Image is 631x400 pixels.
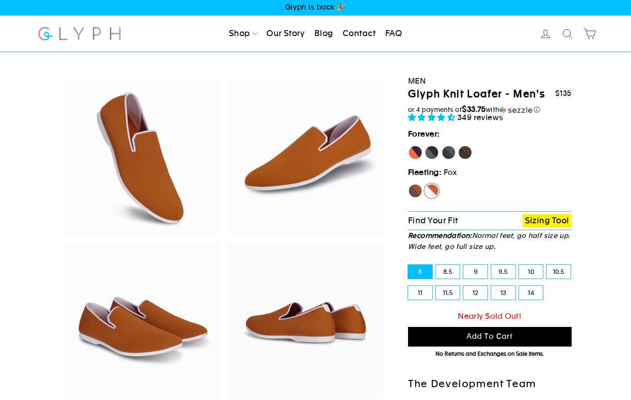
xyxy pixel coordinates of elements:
strong: Recommendation: [408,232,472,239]
label: 9 [463,265,488,279]
span: 4.71 stars [408,113,457,122]
img: Fox [228,79,383,235]
label: Mustang [458,145,472,160]
p: Normal feet, go half size up. Wide feet, go full size up. [408,230,572,252]
button: Add to cart [408,327,572,347]
label: 11.5 [436,286,460,300]
img: Glyph [37,21,122,46]
span: 349 reviews [457,113,504,122]
a: Shop [225,24,261,44]
img: Fox [228,243,383,399]
span: No Returns and Exchanges on Sale Items. [435,351,544,357]
div: or 4 payments of$33.75withSezzle Click to learn more about Sezzle [408,105,572,114]
a: Our Story [263,24,308,44]
label: 8.5 [436,265,460,279]
label: Fox [424,184,439,198]
label: 14 [519,286,543,300]
strong: Fleeting: [408,168,441,177]
label: 8 [408,265,432,279]
label: Rhino [441,145,456,160]
label: 11 [408,286,432,300]
div: Men [408,75,572,87]
span: $33.75 [462,105,486,114]
label: 12 [463,286,488,300]
img: Fox [64,79,220,235]
h2: The Development Team [408,378,572,391]
label: 9.5 [491,265,515,279]
a: FAQ [382,24,406,44]
a: Sizing Tool [523,214,572,227]
strong: Forever: [408,129,440,138]
label: Panther [424,145,439,160]
label: [PERSON_NAME] [408,145,423,160]
span: Add to cart [467,332,513,341]
span: Fox [444,168,457,177]
div: Nearly Sold Out! [408,310,572,322]
a: Contact [339,24,379,44]
ul: Primary [225,24,406,44]
div: or 4 payments of with [408,105,572,114]
span: Find Your Fit [408,216,458,225]
label: 10 [519,265,543,279]
img: Fox [64,243,220,399]
img: Sezzle [499,106,532,114]
label: 13 [491,286,515,300]
a: Blog [311,24,337,44]
h1: Glyph Knit Loafer - Men's [408,88,545,101]
label: Hawk [408,184,423,198]
label: 10.5 [546,265,571,279]
span: $135 [555,89,572,98]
